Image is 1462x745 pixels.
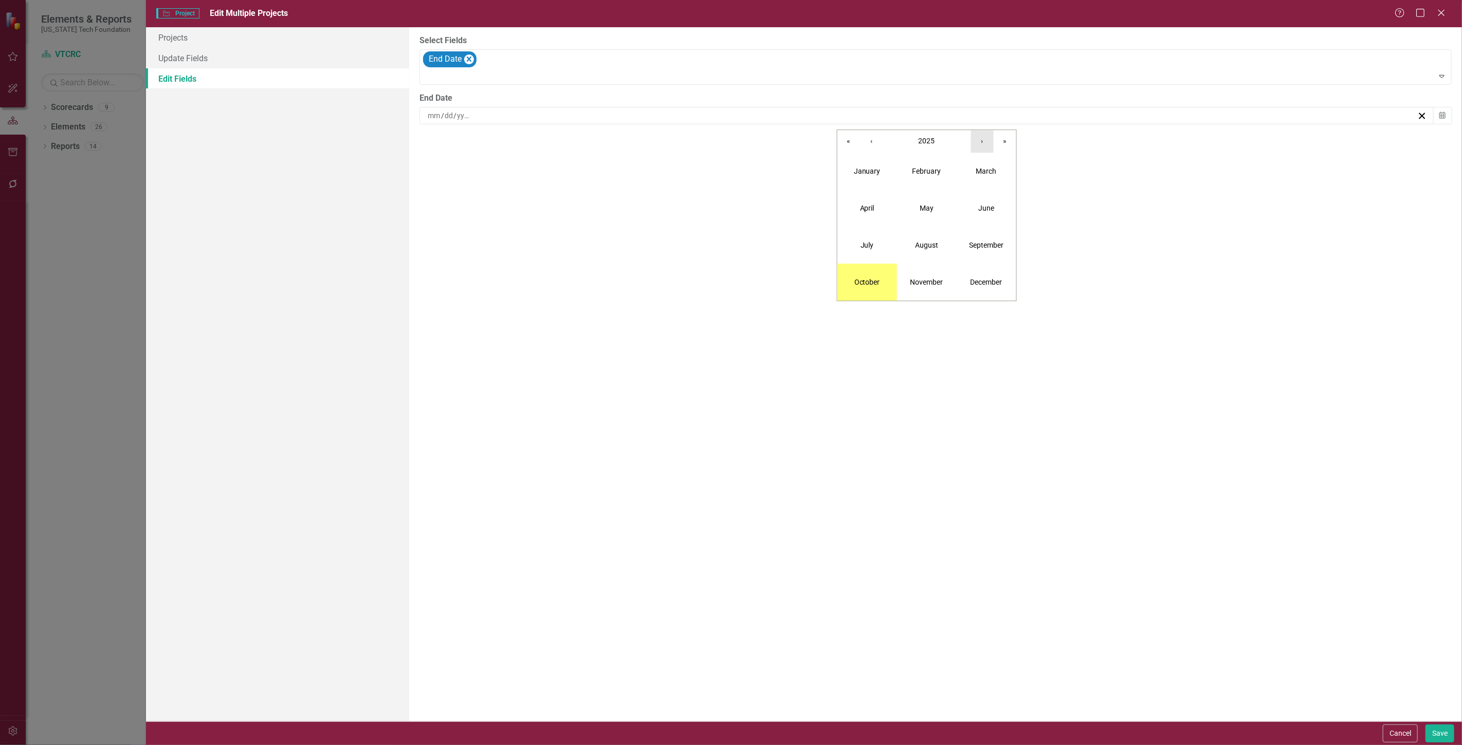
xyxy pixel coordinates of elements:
[971,130,994,153] button: ›
[957,264,1016,301] button: December 2025
[456,110,471,121] input: yyyy
[444,110,453,121] input: dd
[837,153,897,190] button: January 2025
[860,204,874,212] abbr: April 2025
[971,278,1002,286] abbr: December 2025
[861,241,874,249] abbr: July 2025
[464,54,474,64] div: Remove End Date
[837,130,860,153] button: «
[854,167,881,175] abbr: January 2025
[146,27,409,48] a: Projects
[912,167,941,175] abbr: February 2025
[146,68,409,89] a: Edit Fields
[837,190,897,227] button: April 2025
[156,8,199,18] span: Project
[1383,724,1418,742] button: Cancel
[146,48,409,68] a: Update Fields
[915,241,938,249] abbr: August 2025
[920,204,934,212] abbr: May 2025
[854,278,880,286] abbr: October 2025
[837,227,897,264] button: July 2025
[441,111,444,120] span: /
[897,190,957,227] button: May 2025
[910,278,943,286] abbr: November 2025
[919,137,935,145] span: 2025
[957,153,1016,190] button: March 2025
[883,130,971,153] button: 2025
[897,227,957,264] button: August 2025
[957,227,1016,264] button: September 2025
[419,92,1452,104] div: End Date
[978,204,994,212] abbr: June 2025
[969,241,1003,249] abbr: September 2025
[210,8,288,18] span: Edit Multiple Projects
[994,130,1016,153] button: »
[419,35,1452,47] label: Select Fields
[426,52,463,67] div: End Date
[860,130,883,153] button: ‹
[897,153,957,190] button: February 2025
[1426,724,1454,742] button: Save
[453,111,456,120] span: /
[427,110,441,121] input: mm
[897,264,957,301] button: November 2025
[957,190,1016,227] button: June 2025
[976,167,997,175] abbr: March 2025
[837,264,897,301] button: October 2025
